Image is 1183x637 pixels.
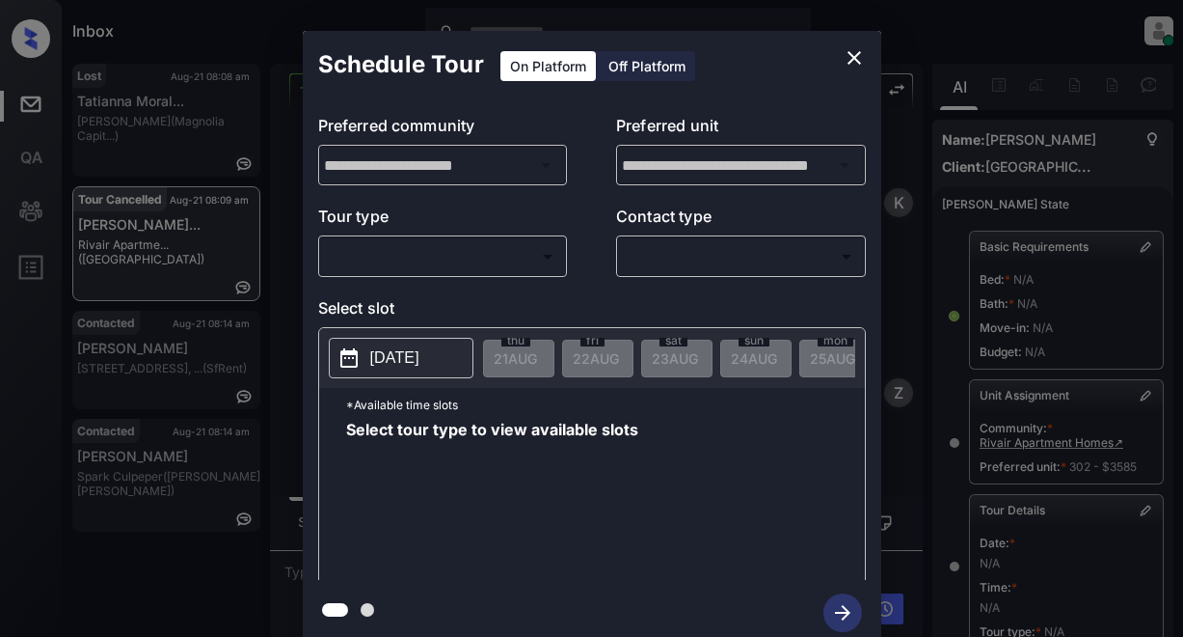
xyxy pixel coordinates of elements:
h2: Schedule Tour [303,31,499,98]
button: close [835,39,874,77]
p: Preferred unit [616,114,866,145]
p: Tour type [318,205,568,235]
div: Off Platform [599,51,695,81]
p: *Available time slots [346,388,865,422]
p: [DATE] [370,346,419,370]
span: Select tour type to view available slots [346,422,638,576]
button: [DATE] [329,338,473,378]
p: Select slot [318,296,866,327]
p: Contact type [616,205,866,235]
div: On Platform [500,51,596,81]
p: Preferred community [318,114,568,145]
